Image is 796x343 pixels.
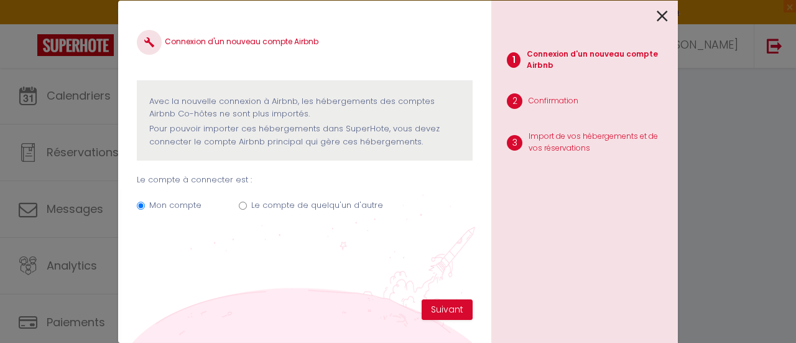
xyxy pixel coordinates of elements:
span: 3 [507,135,522,151]
span: 1 [507,52,521,68]
p: Import de vos hébergements et de vos réservations [529,131,668,154]
p: Pour pouvoir importer ces hébergements dans SuperHote, vous devez connecter le compte Airbnb prin... [149,123,460,148]
button: Suivant [422,299,473,321]
label: Le compte de quelqu'un d'autre [251,199,383,212]
button: Ouvrir le widget de chat LiveChat [10,5,47,42]
span: 2 [507,93,522,109]
label: Mon compte [149,199,201,212]
p: Connexion d'un nouveau compte Airbnb [527,49,668,72]
p: Le compte à connecter est : [137,174,473,186]
p: Confirmation [529,95,578,107]
p: Avec la nouvelle connexion à Airbnb, les hébergements des comptes Airbnb Co-hôtes ne sont plus im... [149,95,460,121]
h4: Connexion d'un nouveau compte Airbnb [137,30,473,55]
